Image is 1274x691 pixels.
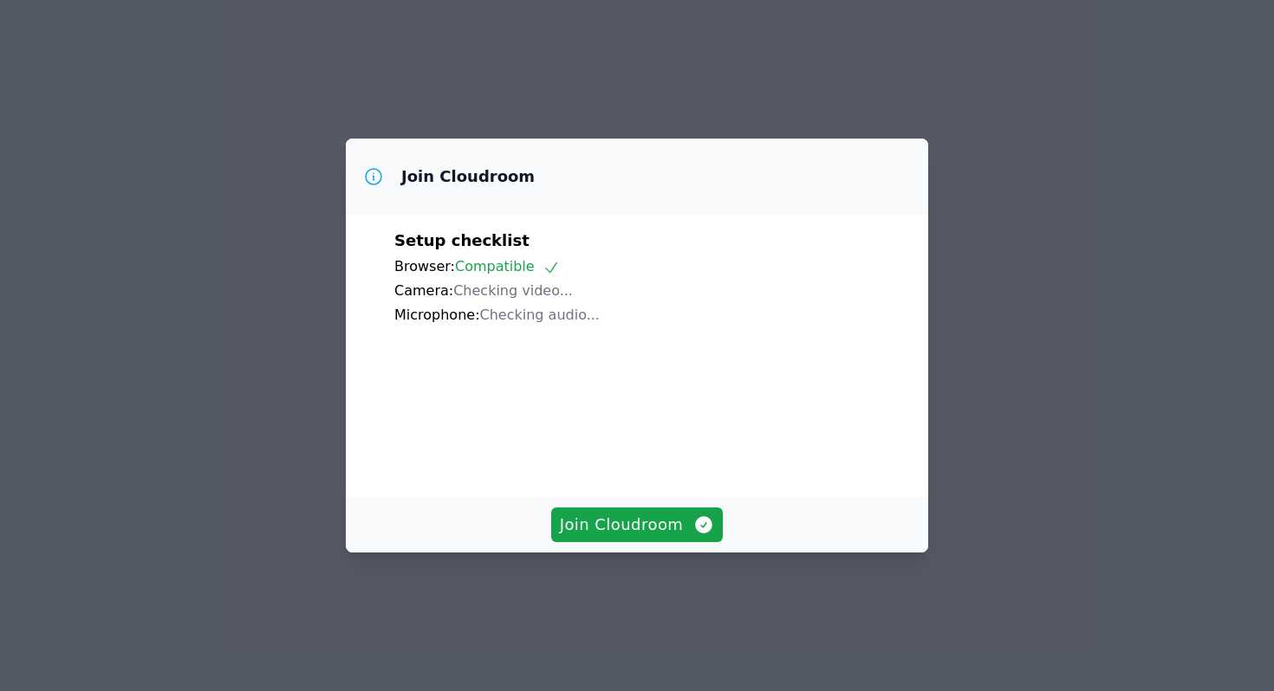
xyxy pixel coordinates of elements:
[394,258,455,274] span: Browser:
[455,258,560,274] span: Compatible
[480,307,600,323] span: Checking audio...
[394,307,480,323] span: Microphone:
[394,231,530,249] span: Setup checklist
[560,513,715,537] span: Join Cloudroom
[394,282,453,299] span: Camera:
[401,166,535,187] h3: Join Cloudroom
[551,507,724,542] button: Join Cloudroom
[453,282,573,299] span: Checking video...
